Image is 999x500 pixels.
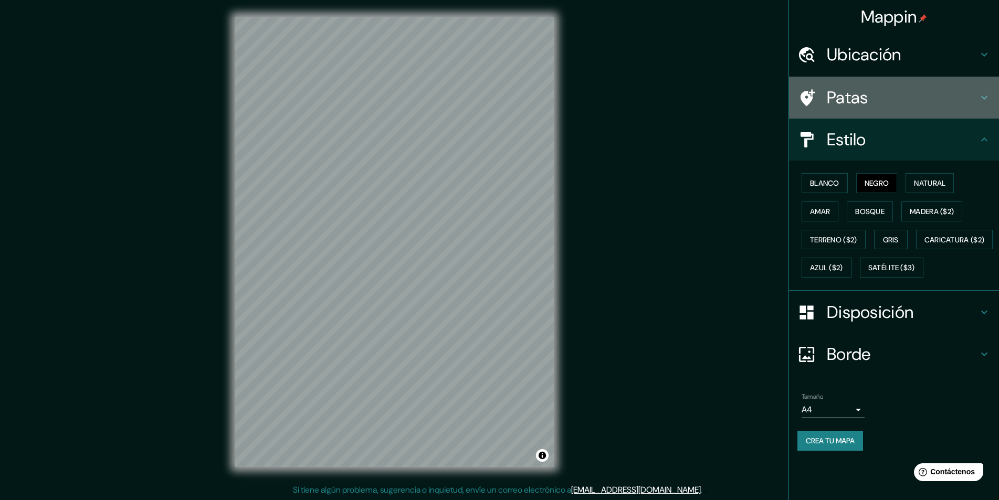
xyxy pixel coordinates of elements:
div: A4 [802,401,865,418]
font: Gris [883,235,899,244]
font: Natural [914,178,945,188]
div: Disposición [789,291,999,333]
font: Terreno ($2) [810,235,857,244]
button: Azul ($2) [802,258,851,278]
button: Blanco [802,173,848,193]
div: Estilo [789,119,999,161]
font: Mappin [861,6,917,28]
font: Satélite ($3) [868,263,915,273]
div: Patas [789,77,999,119]
button: Crea tu mapa [797,431,863,451]
font: . [702,484,704,495]
canvas: Mapa [235,17,554,467]
font: Amar [810,207,830,216]
font: A4 [802,404,812,415]
button: Caricatura ($2) [916,230,993,250]
button: Gris [874,230,908,250]
font: Disposición [827,301,913,323]
div: Borde [789,333,999,375]
button: Satélite ($3) [860,258,923,278]
button: Madera ($2) [901,201,962,221]
img: pin-icon.png [919,14,927,23]
font: Patas [827,87,868,109]
font: . [704,484,706,495]
font: Negro [865,178,889,188]
font: Blanco [810,178,839,188]
font: Si tiene algún problema, sugerencia o inquietud, envíe un correo electrónico a [293,484,571,495]
font: Estilo [827,129,866,151]
font: Tamaño [802,392,823,401]
button: Terreno ($2) [802,230,866,250]
font: Borde [827,343,871,365]
font: Ubicación [827,44,901,66]
button: Amar [802,201,838,221]
font: Madera ($2) [910,207,954,216]
font: . [701,484,702,495]
iframe: Lanzador de widgets de ayuda [906,459,987,488]
button: Natural [906,173,954,193]
font: Crea tu mapa [806,436,855,445]
font: Bosque [855,207,885,216]
font: Azul ($2) [810,263,843,273]
button: Bosque [847,201,893,221]
button: Negro [856,173,898,193]
font: Caricatura ($2) [924,235,985,244]
button: Activar o desactivar atribución [536,449,549,462]
div: Ubicación [789,34,999,76]
a: [EMAIL_ADDRESS][DOMAIN_NAME] [571,484,701,495]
